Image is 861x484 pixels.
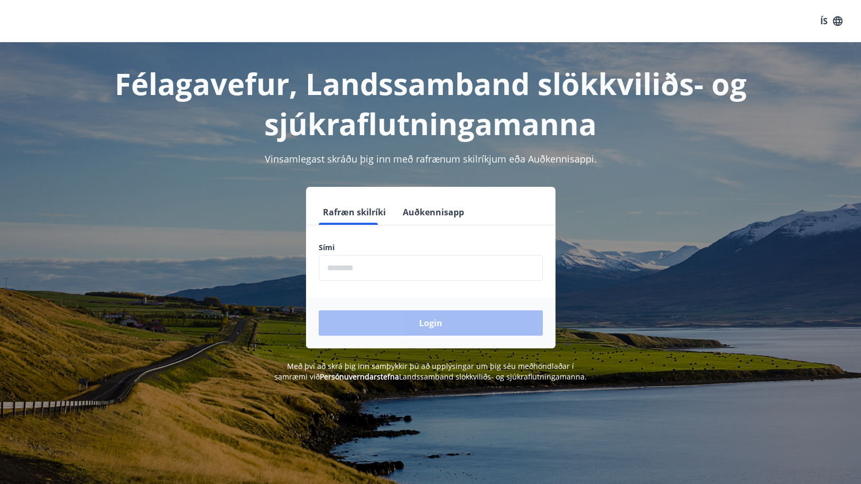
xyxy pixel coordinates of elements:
[319,242,543,253] label: Sími
[814,12,848,31] button: ÍS
[265,153,597,165] span: Vinsamlegast skráðu þig inn með rafrænum skilríkjum eða Auðkennisappi.
[274,361,587,382] span: Með því að skrá þig inn samþykkir þú að upplýsingar um þig séu meðhöndlaðar í samræmi við Landssa...
[319,200,390,225] button: Rafræn skilríki
[399,200,468,225] button: Auðkennisapp
[320,372,399,382] a: Persónuverndarstefna
[63,63,799,144] h1: Félagavefur, Landssamband slökkviliðs- og sjúkraflutningamanna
